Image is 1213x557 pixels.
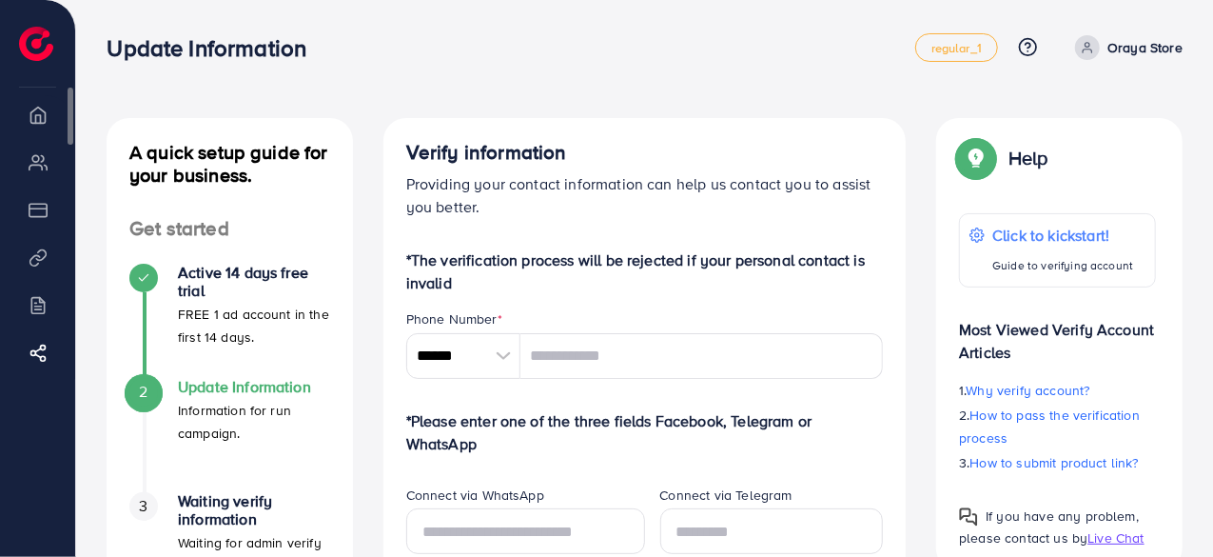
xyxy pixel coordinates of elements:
[406,486,544,505] label: Connect via WhatsApp
[992,224,1133,247] p: Click to kickstart!
[959,141,993,175] img: Popup guide
[1067,35,1183,60] a: Oraya Store
[19,27,53,61] img: logo
[992,254,1133,277] p: Guide to verifying account
[959,507,978,527] img: Popup guide
[107,217,353,241] h4: Get started
[107,378,353,492] li: Update Information
[959,303,1156,364] p: Most Viewed Verify Account Articles
[178,378,330,396] h4: Update Information
[970,453,1139,472] span: How to submit product link?
[1132,471,1199,543] iframe: Chat
[406,409,884,455] p: *Please enter one of the three fields Facebook, Telegram or WhatsApp
[959,379,1156,402] p: 1.
[660,486,792,505] label: Connect via Telegram
[107,141,353,187] h4: A quick setup guide for your business.
[406,249,884,294] p: *The verification process will be rejected if your personal contact is invalid
[959,406,1140,448] span: How to pass the verification process
[406,309,502,328] label: Phone Number
[959,451,1156,474] p: 3.
[178,264,330,300] h4: Active 14 days free trial
[107,264,353,378] li: Active 14 days free trial
[915,33,998,62] a: regular_1
[139,381,147,403] span: 2
[178,303,330,348] p: FREE 1 ad account in the first 14 days.
[959,507,1139,547] span: If you have any problem, please contact us by
[1087,528,1144,547] span: Live Chat
[931,42,982,54] span: regular_1
[107,34,322,62] h3: Update Information
[1107,36,1183,59] p: Oraya Store
[139,495,147,517] span: 3
[178,492,330,528] h4: Waiting verify information
[959,404,1156,449] p: 2.
[1008,147,1048,169] p: Help
[406,172,884,218] p: Providing your contact information can help us contact you to assist you better.
[406,141,884,165] h4: Verify information
[967,381,1090,400] span: Why verify account?
[178,399,330,445] p: Information for run campaign.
